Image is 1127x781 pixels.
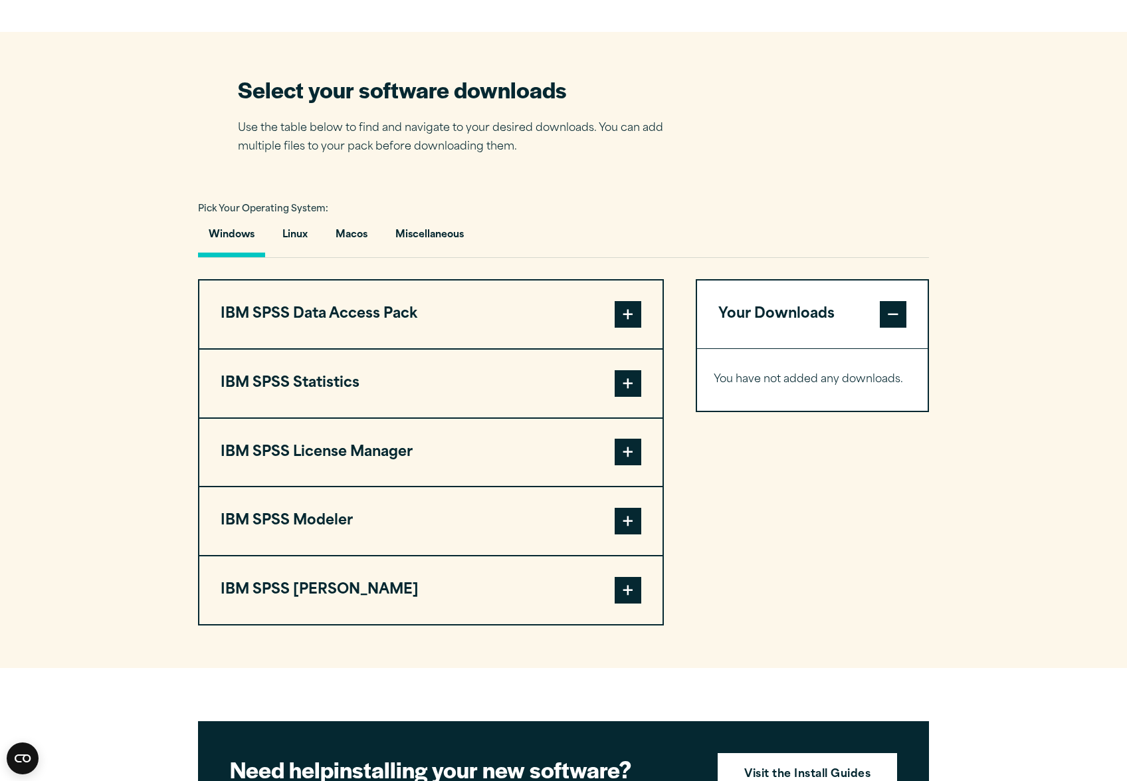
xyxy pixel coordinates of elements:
span: Pick Your Operating System: [198,205,328,213]
button: Linux [272,219,318,257]
button: Windows [198,219,265,257]
button: Your Downloads [697,280,928,348]
button: Macos [325,219,378,257]
button: IBM SPSS Statistics [199,350,663,417]
button: IBM SPSS Data Access Pack [199,280,663,348]
p: You have not added any downloads. [714,370,911,390]
button: IBM SPSS Modeler [199,487,663,555]
button: IBM SPSS License Manager [199,419,663,487]
button: Open CMP widget [7,742,39,774]
div: Your Downloads [697,348,928,411]
button: IBM SPSS [PERSON_NAME] [199,556,663,624]
button: Miscellaneous [385,219,474,257]
p: Use the table below to find and navigate to your desired downloads. You can add multiple files to... [238,119,683,158]
h2: Select your software downloads [238,74,683,104]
